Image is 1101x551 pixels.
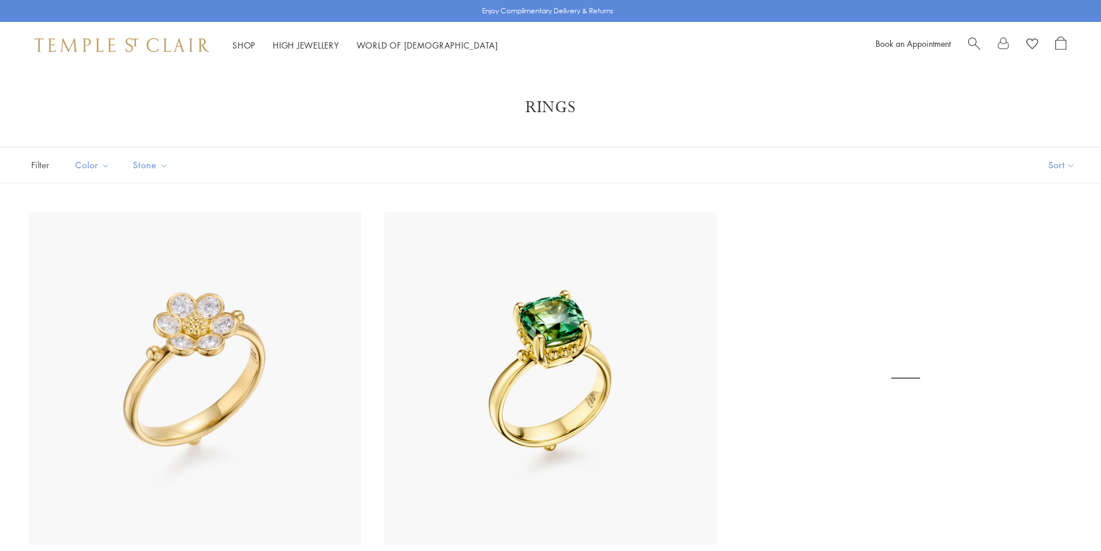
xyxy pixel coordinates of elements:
[1026,36,1038,54] a: View Wishlist
[29,212,361,545] img: R31883-FIORI
[357,39,498,51] a: World of [DEMOGRAPHIC_DATA]World of [DEMOGRAPHIC_DATA]
[127,158,177,172] span: Stone
[273,39,339,51] a: High JewelleryHigh Jewellery
[35,38,209,52] img: Temple St. Clair
[1055,36,1066,54] a: Open Shopping Bag
[232,38,498,53] nav: Main navigation
[740,212,1072,545] a: R46849-SASBZ579
[384,212,717,545] img: R46849-SASIN305
[968,36,980,54] a: Search
[1022,147,1101,183] button: Show sort by
[124,152,177,178] button: Stone
[876,38,951,49] a: Book an Appointment
[482,5,613,17] p: Enjoy Complimentary Delivery & Returns
[232,39,255,51] a: ShopShop
[46,97,1055,118] h1: Rings
[1043,497,1089,539] iframe: Gorgias live chat messenger
[66,152,118,178] button: Color
[69,158,118,172] span: Color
